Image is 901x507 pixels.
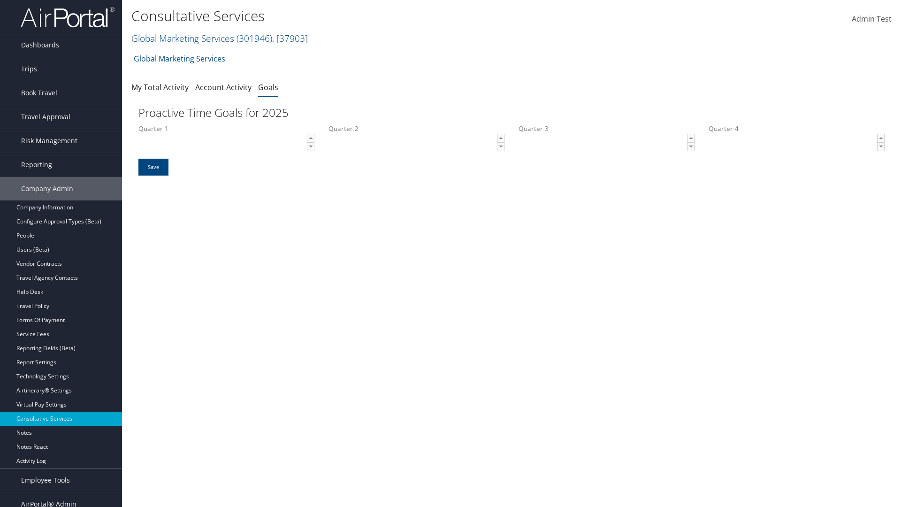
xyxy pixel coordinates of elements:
span: ▲ [307,134,315,142]
span: Risk Management [21,129,77,153]
span: ▲ [497,134,505,142]
a: Admin Test [852,5,892,34]
span: Employee Tools [21,469,70,492]
a: Account Activity [195,82,252,92]
span: Reporting [21,153,52,177]
h2: Proactive Time Goals for 2025 [138,105,885,121]
h1: Consultative Services [131,6,638,26]
a: ▼ [687,142,695,151]
a: ▼ [307,142,314,151]
span: Company Admin [21,177,73,200]
span: Trips [21,57,37,81]
span: ▼ [878,143,885,150]
a: Global Marketing Services [134,49,225,68]
span: Book Travel [21,81,57,105]
a: ▲ [877,134,885,143]
span: ▲ [687,134,695,142]
label: Quarter 1 [138,124,314,158]
a: ▼ [877,142,885,151]
span: Dashboards [21,33,59,57]
span: ( 301946 ) [237,32,272,45]
span: ▼ [307,143,315,150]
a: ▼ [497,142,504,151]
a: Goals [258,82,278,92]
span: Admin Test [852,14,892,24]
a: ▲ [307,134,314,143]
label: Quarter 2 [328,124,504,158]
span: ▼ [687,143,695,150]
a: Global Marketing Services [131,32,308,45]
a: My Total Activity [131,82,189,92]
a: ▲ [497,134,504,143]
img: airportal-logo.png [21,6,115,28]
span: Travel Approval [21,105,70,129]
span: ▲ [878,134,885,142]
span: , [ 37903 ] [272,32,308,45]
label: Quarter 4 [709,124,885,158]
input: Save [138,159,168,176]
label: Quarter 3 [519,124,695,158]
a: ▲ [687,134,695,143]
span: ▼ [497,143,505,150]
